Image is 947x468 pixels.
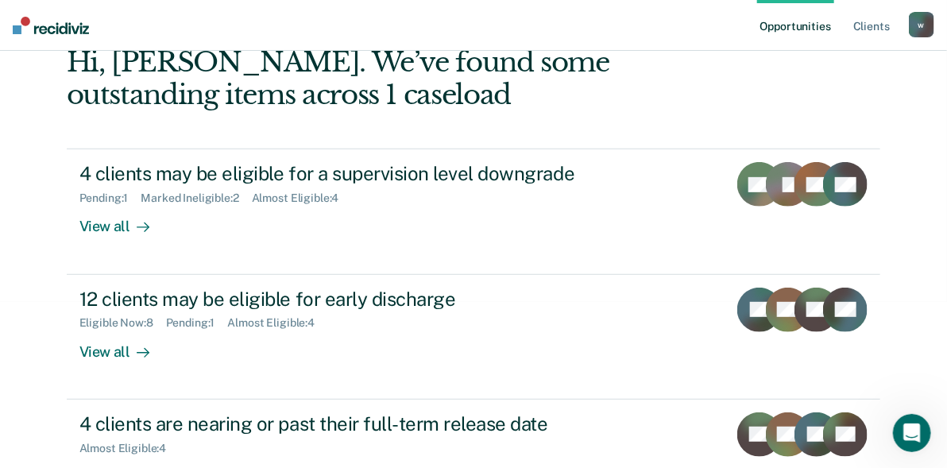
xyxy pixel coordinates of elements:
[79,412,637,435] div: 4 clients are nearing or past their full-term release date
[141,191,251,205] div: Marked Ineligible : 2
[79,330,168,361] div: View all
[252,191,352,205] div: Almost Eligible : 4
[227,316,327,330] div: Almost Eligible : 4
[893,414,931,452] iframe: Intercom live chat
[166,316,228,330] div: Pending : 1
[79,442,180,455] div: Almost Eligible : 4
[79,288,637,311] div: 12 clients may be eligible for early discharge
[79,316,166,330] div: Eligible Now : 8
[67,149,881,274] a: 4 clients may be eligible for a supervision level downgradePending:1Marked Ineligible:2Almost Eli...
[67,275,881,400] a: 12 clients may be eligible for early dischargeEligible Now:8Pending:1Almost Eligible:4View all
[13,17,89,34] img: Recidiviz
[909,12,934,37] button: w
[67,46,718,111] div: Hi, [PERSON_NAME]. We’ve found some outstanding items across 1 caseload
[79,162,637,185] div: 4 clients may be eligible for a supervision level downgrade
[79,191,141,205] div: Pending : 1
[79,205,168,236] div: View all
